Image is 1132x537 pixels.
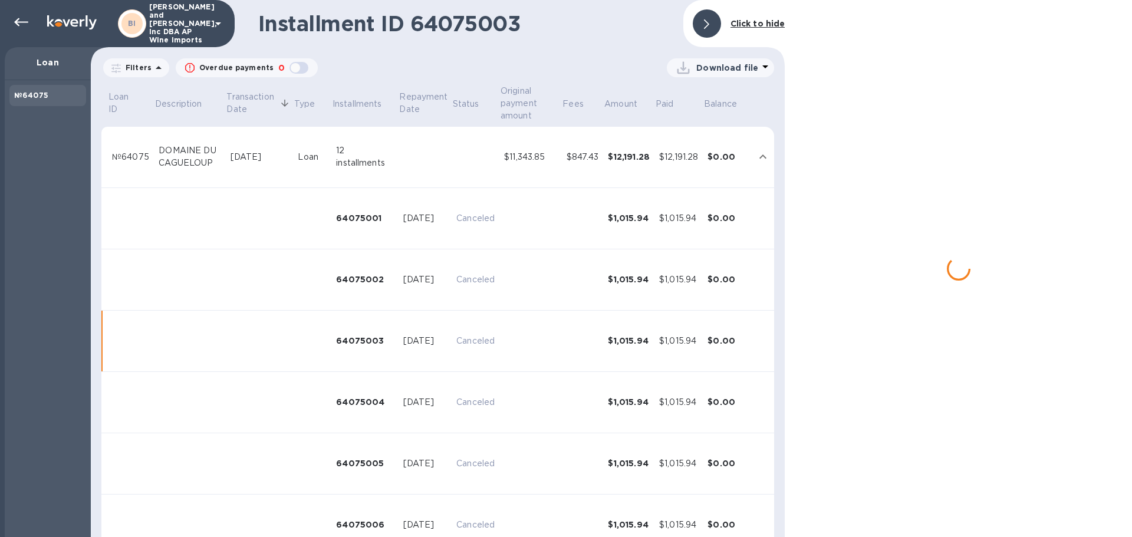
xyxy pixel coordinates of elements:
div: [DATE] [403,274,447,286]
span: Transaction Date [226,91,292,116]
div: $0.00 [707,519,748,531]
p: [PERSON_NAME] and [PERSON_NAME], Inc DBA AP Wine Imports [149,3,208,44]
div: $0.00 [707,212,748,224]
p: Type [294,98,315,110]
div: [DATE] [403,519,447,531]
span: Fees [562,98,599,110]
p: Fees [562,98,584,110]
button: Overdue payments0 [176,58,318,77]
p: Loan [14,57,81,68]
div: 64075002 [336,274,393,285]
div: [DATE] [403,396,447,408]
div: $1,015.94 [659,335,698,347]
div: $0.00 [707,457,748,469]
div: №64075 [112,151,149,163]
p: Canceled [456,274,495,286]
button: expand row [754,148,772,166]
span: Type [294,98,331,110]
div: $1,015.94 [608,212,650,224]
p: Status [453,98,479,110]
p: Transaction Date [226,91,277,116]
div: [DATE] [403,457,447,470]
p: Balance [704,98,737,110]
p: Download file [696,62,758,74]
div: $1,015.94 [659,274,698,286]
p: Amount [604,98,637,110]
div: $12,191.28 [608,151,650,163]
span: Original payment amount [501,85,561,122]
b: BI [128,19,136,28]
div: $11,343.85 [504,151,557,163]
span: Installments [333,98,397,110]
div: 64075001 [336,212,393,224]
h1: Installment ID 64075003 [258,11,674,36]
p: Canceled [456,212,495,225]
span: Balance [704,98,752,110]
b: №64075 [14,91,48,100]
p: Canceled [456,457,495,470]
div: $0.00 [707,396,748,408]
div: $1,015.94 [659,396,698,408]
div: $0.00 [707,151,748,163]
p: Loan ID [108,91,138,116]
div: [DATE] [231,151,289,163]
div: $12,191.28 [659,151,698,163]
div: $1,015.94 [608,274,650,285]
b: Click to hide [730,19,785,28]
div: 64075006 [336,519,393,531]
span: Paid [656,98,689,110]
div: [DATE] [403,212,447,225]
div: $0.00 [707,274,748,285]
div: [DATE] [403,335,447,347]
p: Canceled [456,519,495,531]
div: $1,015.94 [659,212,698,225]
p: Canceled [456,335,495,347]
div: 12 installments [336,144,393,169]
div: 64075004 [336,396,393,408]
div: 64075003 [336,335,393,347]
p: Overdue payments [199,62,274,73]
span: Loan ID [108,91,153,116]
div: $1,015.94 [659,519,698,531]
p: Filters [121,62,152,73]
div: $1,015.94 [608,457,650,469]
p: Paid [656,98,674,110]
span: Description [155,98,217,110]
div: 64075005 [336,457,393,469]
div: $847.43 [567,151,599,163]
p: Repayment Date [399,91,450,116]
img: Logo [47,15,97,29]
p: Installments [333,98,382,110]
div: $1,015.94 [608,396,650,408]
div: $1,015.94 [608,519,650,531]
div: $1,015.94 [659,457,698,470]
span: Amount [604,98,653,110]
div: DOMAINE DU CAGUELOUP [159,144,221,169]
div: Loan [298,151,327,163]
div: $0.00 [707,335,748,347]
p: Original payment amount [501,85,545,122]
p: Canceled [456,396,495,408]
p: 0 [278,62,285,74]
div: $1,015.94 [608,335,650,347]
p: Description [155,98,202,110]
